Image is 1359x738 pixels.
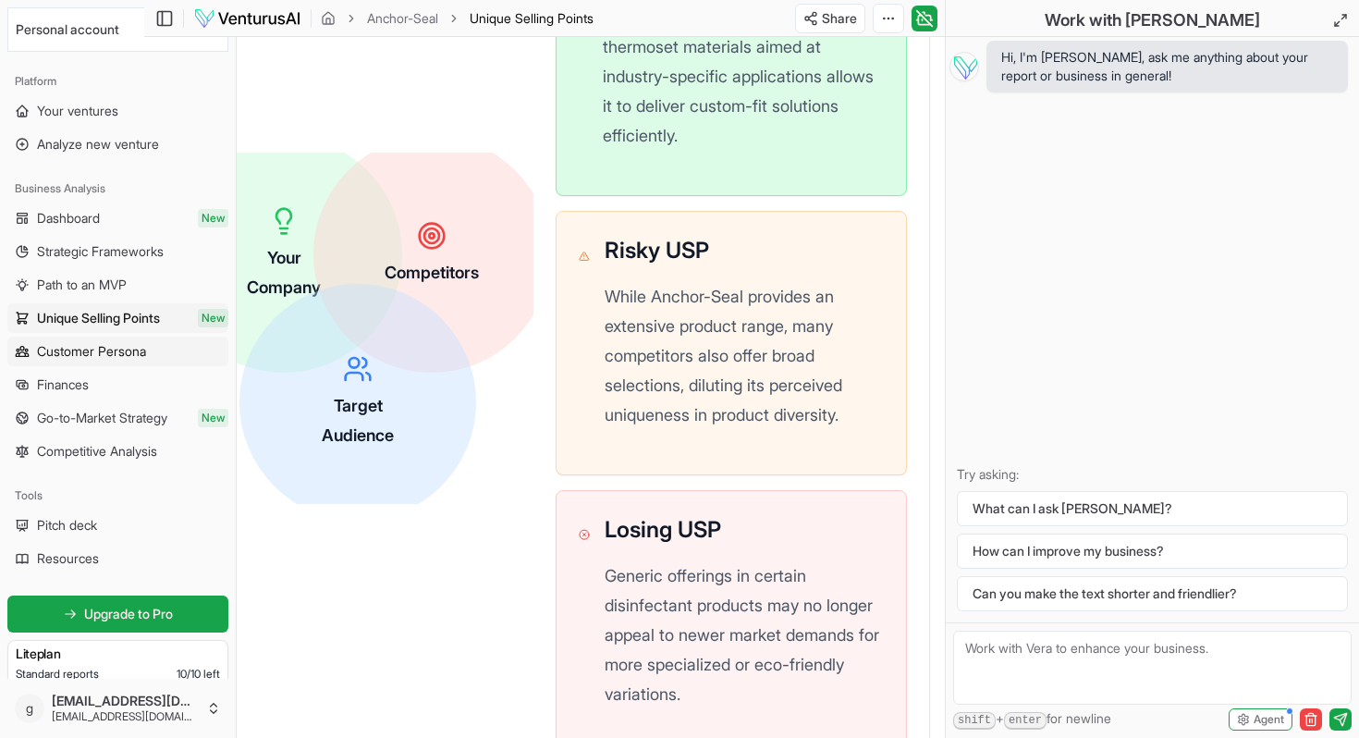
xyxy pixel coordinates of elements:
a: Anchor-Seal [367,9,438,28]
a: Customer Persona [7,337,228,366]
span: Unique Selling Points [470,9,594,28]
a: DashboardNew [7,203,228,233]
p: Try asking: [957,465,1348,484]
button: What can I ask [PERSON_NAME]? [957,491,1348,526]
a: Competitive Analysis [7,437,228,466]
h3: Lite plan [16,645,220,663]
span: Pitch deck [37,516,97,535]
a: Analyze new venture [7,129,228,159]
h3: Losing USP [605,513,884,547]
p: Generic offerings in certain disinfectant products may no longer appeal to newer market demands f... [605,561,884,709]
span: [EMAIL_ADDRESS][DOMAIN_NAME] [52,709,199,724]
button: Can you make the text shorter and friendlier? [957,576,1348,611]
span: [EMAIL_ADDRESS][DOMAIN_NAME] [52,693,199,709]
a: Path to an MVP [7,270,228,300]
div: Tools [7,481,228,510]
kbd: shift [953,712,996,730]
span: Upgrade to Pro [84,605,173,623]
button: Agent [1229,708,1292,731]
p: While Anchor-Seal provides an extensive product range, many competitors also offer broad selectio... [605,282,884,430]
h2: Work with [PERSON_NAME] [1045,7,1260,33]
a: Strategic Frameworks [7,237,228,266]
span: + for newline [953,709,1111,730]
a: Go-to-Market StrategyNew [7,403,228,433]
span: Competitors [385,263,479,282]
span: Resources [37,549,99,568]
span: Agent [1254,712,1284,727]
button: How can I improve my business? [957,534,1348,569]
span: Path to an MVP [37,276,127,294]
span: g [15,694,44,723]
span: Analyze new venture [37,135,159,154]
span: Your Company [247,248,321,297]
span: Finances [37,375,89,394]
span: Competitive Analysis [37,442,157,461]
a: Finances [7,370,228,400]
span: Hi, I'm [PERSON_NAME], ask me anything about your report or business in general! [1001,48,1333,85]
span: New [198,409,228,427]
button: Select an organization [7,7,228,52]
div: Business Analysis [7,174,228,203]
img: Vera [949,52,979,81]
a: Upgrade to Pro [7,596,228,633]
kbd: enter [1004,712,1047,730]
span: 10 / 10 left [177,667,220,682]
a: Unique Selling PointsNew [7,303,228,333]
span: Share [822,9,857,28]
span: Go-to-Market Strategy [37,409,167,427]
span: Strategic Frameworks [37,242,164,261]
img: logo [193,7,301,30]
a: Resources [7,544,228,573]
span: Your ventures [37,102,118,120]
div: Platform [7,67,228,96]
span: Standard reports [16,667,99,682]
span: Dashboard [37,209,100,228]
span: Customer Persona [37,342,146,361]
button: g[EMAIL_ADDRESS][DOMAIN_NAME][EMAIL_ADDRESS][DOMAIN_NAME] [7,686,228,731]
a: Pitch deck [7,510,228,540]
span: Unique Selling Points [470,10,594,26]
button: Share [795,4,865,33]
span: New [198,209,228,228]
h3: Risky USP [605,234,884,267]
span: Unique Selling Points [37,309,160,327]
nav: breadcrumb [321,9,594,28]
span: Target Audience [322,396,394,445]
span: New [198,309,228,327]
a: Your ventures [7,96,228,126]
